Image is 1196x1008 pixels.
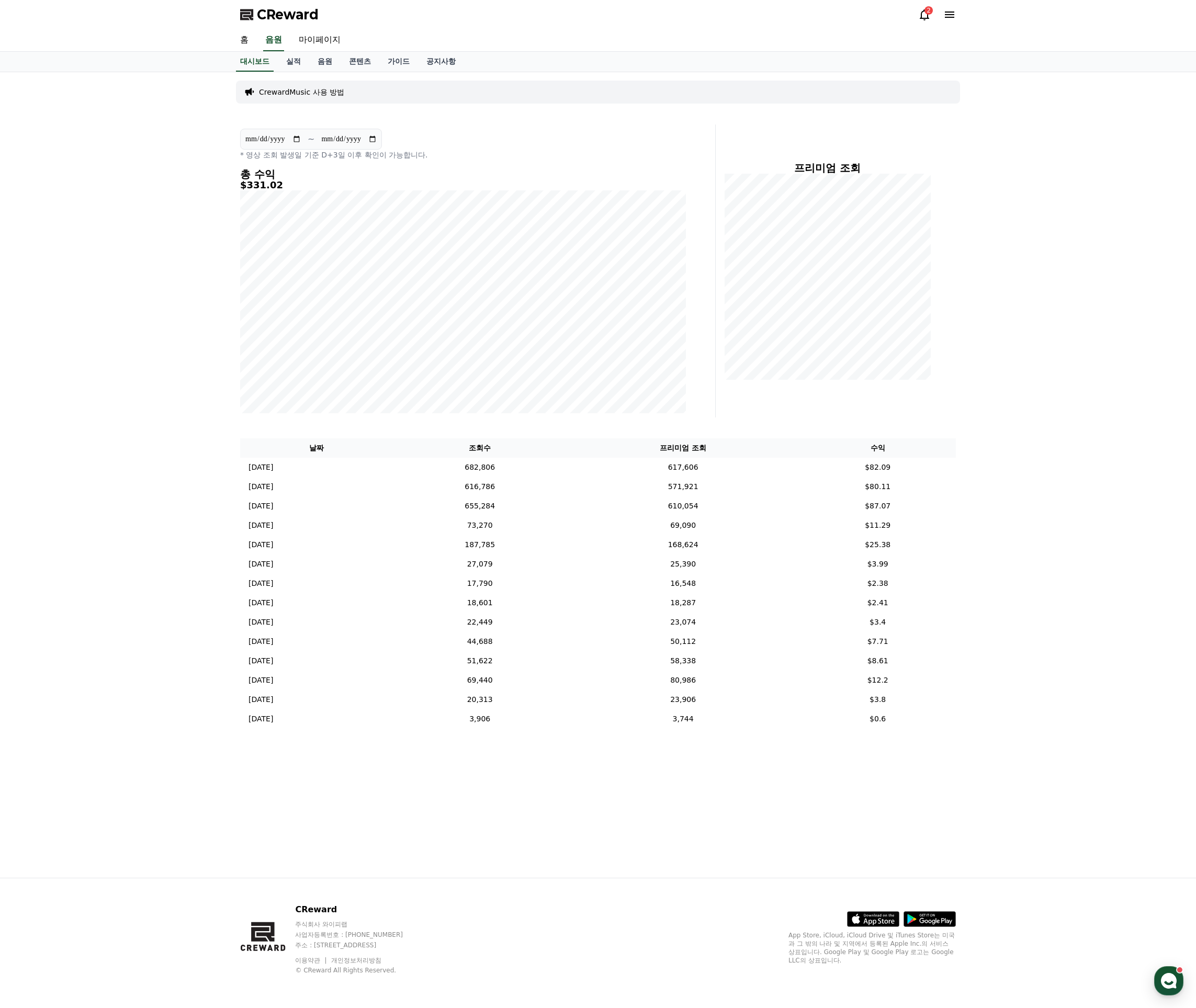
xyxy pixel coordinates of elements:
[249,559,273,570] p: [DATE]
[393,516,567,535] td: 73,270
[799,593,956,613] td: $2.41
[567,690,800,709] td: 23,906
[393,458,567,477] td: 682,806
[799,477,956,496] td: $80.11
[799,574,956,593] td: $2.38
[393,496,567,516] td: 655,284
[799,535,956,554] td: $25.38
[249,675,273,686] p: [DATE]
[799,632,956,651] td: $7.71
[393,535,567,554] td: 187,785
[295,931,423,939] p: 사업자등록번호 : [PHONE_NUMBER]
[567,651,800,671] td: 58,338
[393,613,567,632] td: 22,449
[788,931,956,965] p: App Store, iCloud, iCloud Drive 및 iTunes Store는 미국과 그 밖의 나라 및 지역에서 등록된 Apple Inc.의 서비스 상표입니다. Goo...
[799,671,956,690] td: $12.2
[240,438,393,458] th: 날짜
[567,535,800,554] td: 168,624
[240,168,686,180] h4: 총 수익
[295,903,423,916] p: CReward
[257,6,319,23] span: CReward
[567,458,800,477] td: 617,606
[308,133,314,145] p: ~
[249,481,273,492] p: [DATE]
[249,520,273,531] p: [DATE]
[418,52,464,72] a: 공지사항
[309,52,341,72] a: 음원
[379,52,418,72] a: 가이드
[724,162,931,174] h4: 프리미엄 조회
[918,8,931,21] a: 2
[240,150,686,160] p: * 영상 조회 발생일 기준 D+3일 이후 확인이 가능합니다.
[567,477,800,496] td: 571,921
[249,501,273,512] p: [DATE]
[249,713,273,724] p: [DATE]
[393,690,567,709] td: 20,313
[567,593,800,613] td: 18,287
[567,574,800,593] td: 16,548
[240,6,319,23] a: CReward
[393,671,567,690] td: 69,440
[924,6,933,15] div: 2
[240,180,686,190] h5: $331.02
[393,632,567,651] td: 44,688
[799,651,956,671] td: $8.61
[259,87,344,97] a: CrewardMusic 사용 방법
[799,438,956,458] th: 수익
[799,709,956,729] td: $0.6
[393,593,567,613] td: 18,601
[295,920,423,928] p: 주식회사 와이피랩
[393,574,567,593] td: 17,790
[290,29,349,51] a: 마이페이지
[393,709,567,729] td: 3,906
[249,578,273,589] p: [DATE]
[249,694,273,705] p: [DATE]
[249,539,273,550] p: [DATE]
[567,632,800,651] td: 50,112
[278,52,309,72] a: 실적
[567,671,800,690] td: 80,986
[295,957,328,964] a: 이용약관
[799,458,956,477] td: $82.09
[232,29,257,51] a: 홈
[567,554,800,574] td: 25,390
[567,516,800,535] td: 69,090
[567,438,800,458] th: 프리미엄 조회
[331,957,381,964] a: 개인정보처리방침
[799,496,956,516] td: $87.07
[567,613,800,632] td: 23,074
[249,462,273,473] p: [DATE]
[249,655,273,666] p: [DATE]
[799,613,956,632] td: $3.4
[295,941,423,949] p: 주소 : [STREET_ADDRESS]
[393,651,567,671] td: 51,622
[249,636,273,647] p: [DATE]
[263,29,284,51] a: 음원
[393,554,567,574] td: 27,079
[799,516,956,535] td: $11.29
[341,52,379,72] a: 콘텐츠
[567,709,800,729] td: 3,744
[249,617,273,628] p: [DATE]
[295,966,423,975] p: © CReward All Rights Reserved.
[393,438,567,458] th: 조회수
[236,52,274,72] a: 대시보드
[799,554,956,574] td: $3.99
[799,690,956,709] td: $3.8
[393,477,567,496] td: 616,786
[567,496,800,516] td: 610,054
[249,597,273,608] p: [DATE]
